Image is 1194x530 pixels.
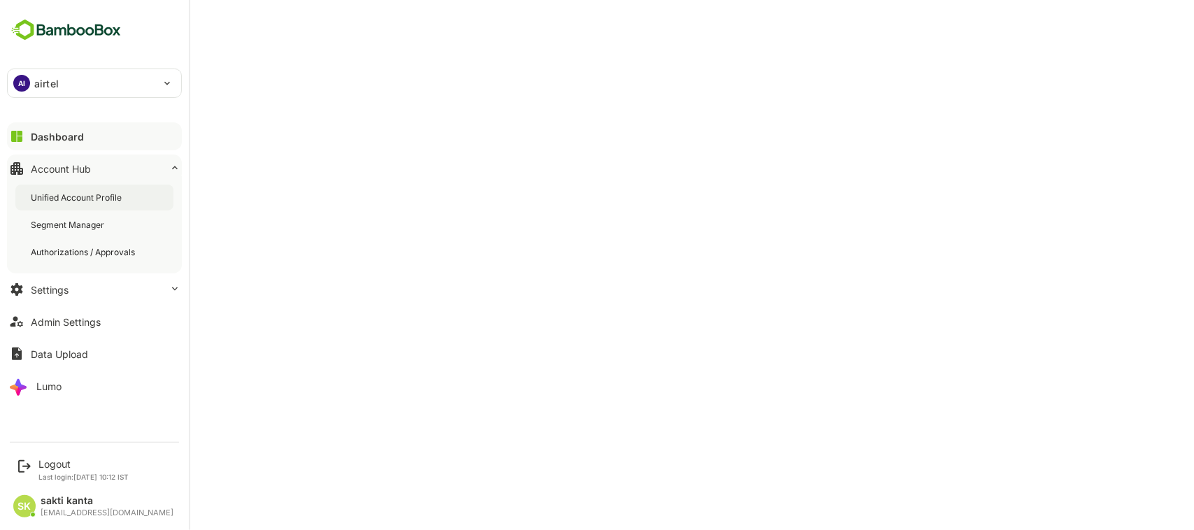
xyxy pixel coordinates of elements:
p: Last login: [DATE] 10:12 IST [38,473,129,481]
div: Data Upload [31,348,88,360]
button: Settings [7,275,182,303]
div: Admin Settings [31,316,101,328]
button: Data Upload [7,340,182,368]
div: Segment Manager [31,219,107,231]
button: Account Hub [7,155,182,182]
div: Logout [38,458,129,470]
img: BambooboxFullLogoMark.5f36c76dfaba33ec1ec1367b70bb1252.svg [7,17,125,43]
div: Settings [31,284,69,296]
div: AIairtel [8,69,181,97]
button: Lumo [7,372,182,400]
button: Admin Settings [7,308,182,336]
div: sakti kanta [41,495,173,507]
div: AI [13,75,30,92]
div: Dashboard [31,131,84,143]
div: Lumo [36,380,62,392]
p: airtel [34,76,59,91]
div: Authorizations / Approvals [31,246,138,258]
button: Dashboard [7,122,182,150]
div: Unified Account Profile [31,192,125,203]
div: [EMAIL_ADDRESS][DOMAIN_NAME] [41,508,173,517]
div: Account Hub [31,163,91,175]
div: SK [13,495,36,517]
